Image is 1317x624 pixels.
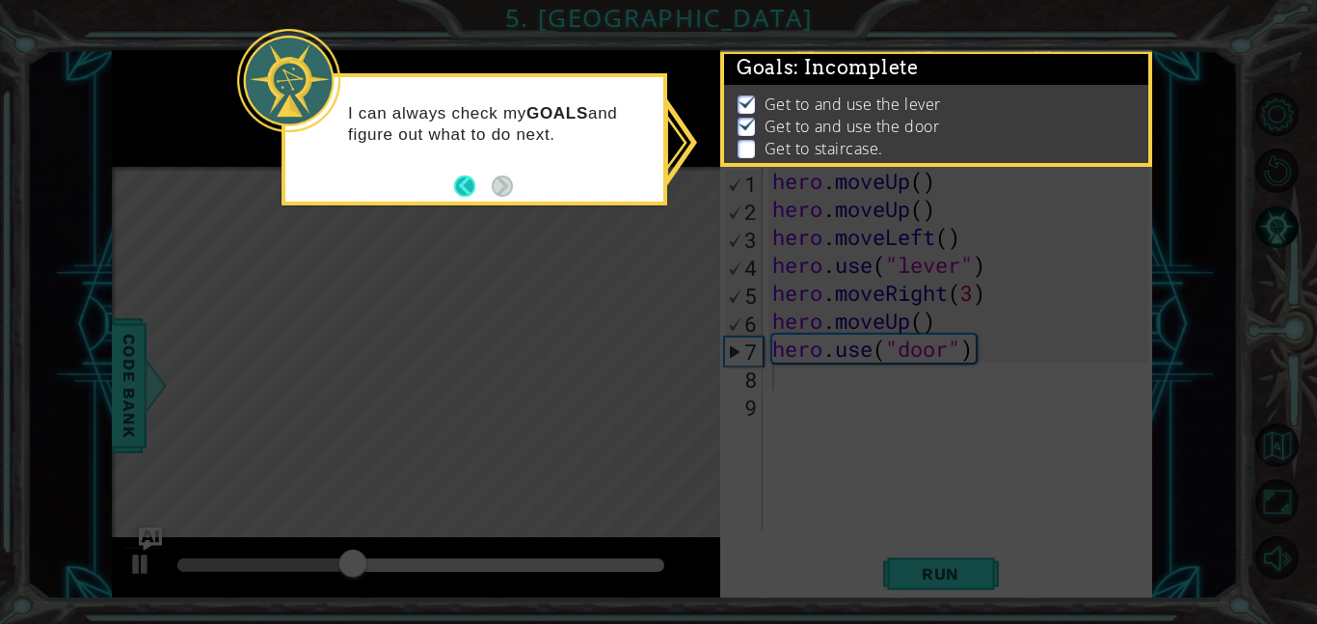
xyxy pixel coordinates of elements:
[737,56,919,80] span: Goals
[738,116,757,131] img: Check mark for checkbox
[765,94,941,115] p: Get to and use the lever
[765,116,940,137] p: Get to and use the door
[738,94,757,109] img: Check mark for checkbox
[492,176,513,197] button: Next
[454,176,492,197] button: Back
[793,56,918,79] span: : Incomplete
[526,104,588,122] strong: GOALS
[765,138,883,159] p: Get to staircase.
[348,103,650,146] p: I can always check my and figure out what to do next.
